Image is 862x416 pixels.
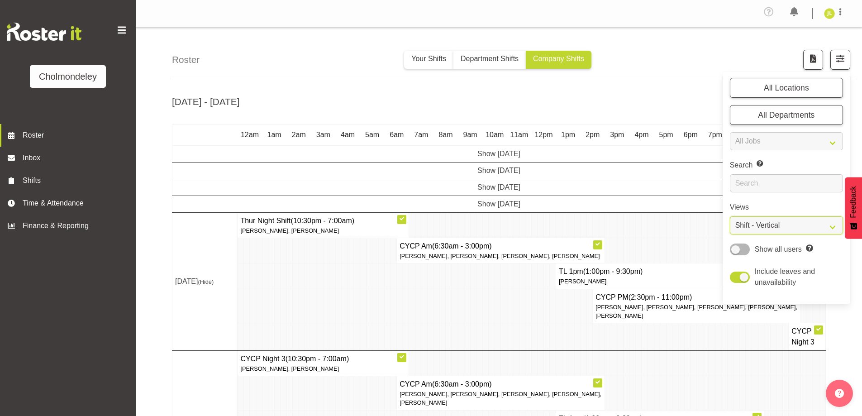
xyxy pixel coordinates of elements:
span: (6:30am - 3:00pm) [432,242,492,250]
th: 3am [311,125,335,146]
img: jay-lowe9524.jpg [824,8,835,19]
th: 1am [262,125,286,146]
span: [PERSON_NAME], [PERSON_NAME], [PERSON_NAME], [PERSON_NAME] [400,253,600,259]
th: 2pm [581,125,605,146]
th: 5am [360,125,385,146]
span: (2:30pm - 11:00pm) [629,293,692,301]
h2: [DATE] - [DATE] [172,95,239,109]
td: Show [DATE] [172,179,826,196]
th: 8am [433,125,458,146]
h4: TL 1pm [559,266,761,277]
th: 7pm [703,125,727,146]
h4: Thur Night Shift [240,215,406,226]
td: Show [DATE] [172,163,826,179]
th: 6am [385,125,409,146]
th: 10am [482,125,507,146]
th: 5pm [654,125,678,146]
span: Show all users [755,245,802,253]
th: 2am [286,125,311,146]
th: 11am [507,125,531,146]
span: Inbox [23,153,131,163]
span: Department Shifts [461,55,519,62]
th: 12pm [531,125,556,146]
span: [PERSON_NAME], [PERSON_NAME], [PERSON_NAME], [PERSON_NAME], [PERSON_NAME] [400,391,601,406]
button: Department Shifts [453,51,526,69]
span: Roster [23,130,131,141]
h4: Roster [172,53,200,67]
h4: CYCP Night 3 [791,326,823,348]
span: All Departments [758,110,814,120]
label: Views [730,202,843,213]
th: 3pm [605,125,629,146]
th: 9am [458,125,482,146]
button: Company Shifts [526,51,591,69]
th: 1pm [556,125,581,146]
th: 4am [335,125,360,146]
span: Finance & Reporting [23,220,118,231]
span: Company Shifts [533,55,584,62]
input: Search [730,174,843,192]
h4: CYCP Am [400,241,602,252]
button: Download a PDF of the roster according to the set date range. [803,50,823,70]
th: 6pm [678,125,703,146]
span: (1:00pm - 9:30pm) [583,268,643,275]
span: (Hide) [198,278,214,285]
button: Filter Shifts [830,50,850,70]
span: Your Shifts [411,55,446,62]
span: [PERSON_NAME] [559,278,606,285]
span: (10:30pm - 7:00am) [291,217,355,225]
span: Include leaves and unavailability [755,268,815,286]
div: Cholmondeley [39,70,97,83]
span: [PERSON_NAME], [PERSON_NAME] [240,227,339,234]
h4: CYCP Am [400,379,602,390]
button: Feedback - Show survey [845,177,862,239]
button: Your Shifts [404,51,453,69]
h4: CYCP Night 3 [240,354,406,364]
button: All Departments [730,105,843,125]
td: [DATE] [172,213,238,351]
button: All Locations [730,78,843,98]
th: 4pm [629,125,654,146]
th: 12am [238,125,262,146]
span: Shifts [23,175,118,186]
td: Show [DATE] [172,196,826,213]
span: All Locations [764,83,809,92]
img: Rosterit website logo [7,23,81,41]
h4: CYCP PM [595,292,798,303]
th: 7am [409,125,433,146]
span: (6:30am - 3:00pm) [432,380,492,388]
span: [PERSON_NAME], [PERSON_NAME], [PERSON_NAME], [PERSON_NAME], [PERSON_NAME] [595,304,797,319]
img: help-xxl-2.png [835,389,844,398]
label: Search [730,160,843,171]
span: Time & Attendance [23,198,118,209]
td: Show [DATE] [172,145,826,163]
span: [PERSON_NAME], [PERSON_NAME] [240,365,339,372]
span: Feedback [848,186,859,218]
span: (10:30pm - 7:00am) [286,355,349,363]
